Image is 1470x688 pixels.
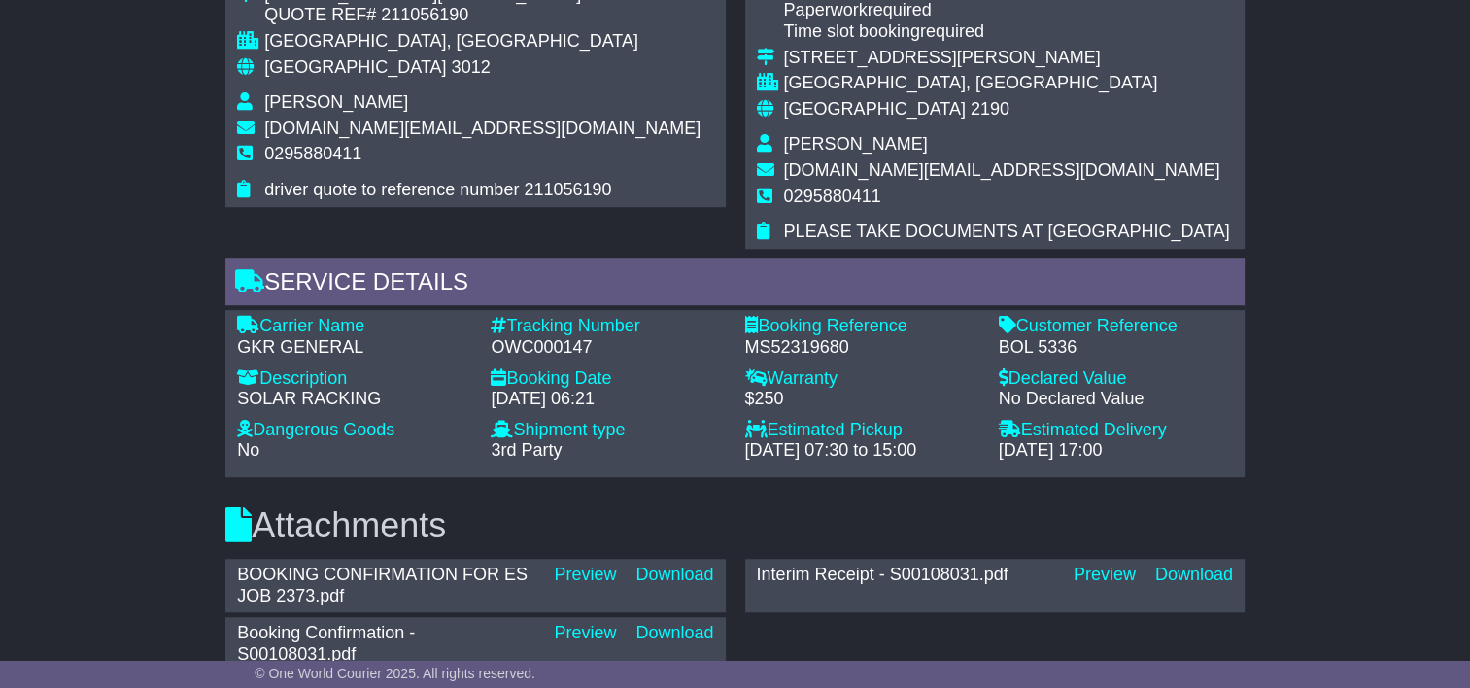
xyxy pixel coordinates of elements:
[971,99,1009,119] span: 2190
[237,368,471,390] div: Description
[1074,565,1136,584] a: Preview
[635,565,713,584] a: Download
[491,337,725,359] div: OWC000147
[227,623,544,665] div: Booking Confirmation - S00108031.pdf
[237,420,471,441] div: Dangerous Goods
[264,57,446,77] span: [GEOGRAPHIC_DATA]
[999,316,1233,337] div: Customer Reference
[264,92,408,112] span: [PERSON_NAME]
[744,368,978,390] div: Warranty
[784,99,966,119] span: [GEOGRAPHIC_DATA]
[784,48,1230,69] div: [STREET_ADDRESS][PERSON_NAME]
[744,337,978,359] div: MS52319680
[264,5,701,26] div: QUOTE REF# 211056190
[491,420,725,441] div: Shipment type
[999,420,1233,441] div: Estimated Delivery
[744,389,978,410] div: $250
[452,57,491,77] span: 3012
[554,623,616,642] a: Preview
[237,440,259,460] span: No
[1155,565,1233,584] a: Download
[999,389,1233,410] div: No Declared Value
[635,623,713,642] a: Download
[227,565,544,606] div: BOOKING CONFIRMATION FOR ES JOB 2373.pdf
[491,368,725,390] div: Booking Date
[784,21,1230,43] div: Time slot booking
[491,440,562,460] span: 3rd Party
[264,144,361,163] span: 0295880411
[255,666,535,681] span: © One World Courier 2025. All rights reserved.
[784,134,928,154] span: [PERSON_NAME]
[744,316,978,337] div: Booking Reference
[747,565,1064,586] div: Interim Receipt - S00108031.pdf
[744,420,978,441] div: Estimated Pickup
[554,565,616,584] a: Preview
[784,187,881,206] span: 0295880411
[784,160,1220,180] span: [DOMAIN_NAME][EMAIL_ADDRESS][DOMAIN_NAME]
[920,21,984,41] span: required
[264,119,701,138] span: [DOMAIN_NAME][EMAIL_ADDRESS][DOMAIN_NAME]
[784,222,1230,241] span: PLEASE TAKE DOCUMENTS AT [GEOGRAPHIC_DATA]
[225,258,1245,311] div: Service Details
[264,180,611,199] span: driver quote to reference number 211056190
[264,31,701,52] div: [GEOGRAPHIC_DATA], [GEOGRAPHIC_DATA]
[491,316,725,337] div: Tracking Number
[999,440,1233,462] div: [DATE] 17:00
[237,337,471,359] div: GKR GENERAL
[237,316,471,337] div: Carrier Name
[225,506,1245,545] h3: Attachments
[999,337,1233,359] div: BOL 5336
[999,368,1233,390] div: Declared Value
[491,389,725,410] div: [DATE] 06:21
[784,73,1230,94] div: [GEOGRAPHIC_DATA], [GEOGRAPHIC_DATA]
[237,389,471,410] div: SOLAR RACKING
[744,440,978,462] div: [DATE] 07:30 to 15:00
